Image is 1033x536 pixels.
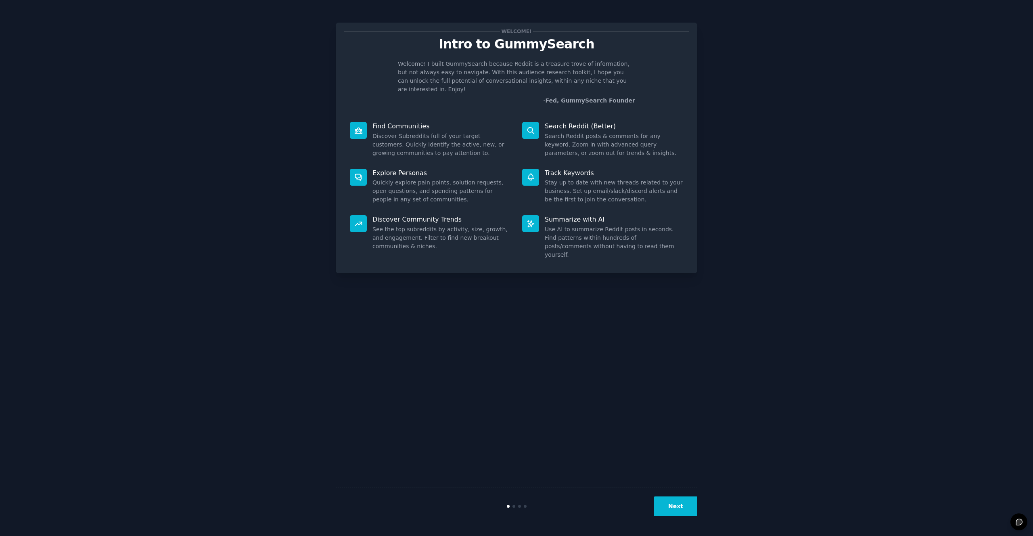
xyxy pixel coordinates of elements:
span: Welcome! [500,27,533,36]
p: Discover Community Trends [372,215,511,224]
p: Search Reddit (Better) [545,122,683,130]
p: Summarize with AI [545,215,683,224]
dd: Stay up to date with new threads related to your business. Set up email/slack/discord alerts and ... [545,178,683,204]
div: - [543,96,635,105]
p: Welcome! I built GummySearch because Reddit is a treasure trove of information, but not always ea... [398,60,635,94]
button: Next [654,496,697,516]
p: Explore Personas [372,169,511,177]
dd: Search Reddit posts & comments for any keyword. Zoom in with advanced query parameters, or zoom o... [545,132,683,157]
dd: Quickly explore pain points, solution requests, open questions, and spending patterns for people ... [372,178,511,204]
p: Find Communities [372,122,511,130]
p: Track Keywords [545,169,683,177]
dd: Discover Subreddits full of your target customers. Quickly identify the active, new, or growing c... [372,132,511,157]
dd: See the top subreddits by activity, size, growth, and engagement. Filter to find new breakout com... [372,225,511,251]
p: Intro to GummySearch [344,37,689,51]
a: Fed, GummySearch Founder [545,97,635,104]
dd: Use AI to summarize Reddit posts in seconds. Find patterns within hundreds of posts/comments with... [545,225,683,259]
